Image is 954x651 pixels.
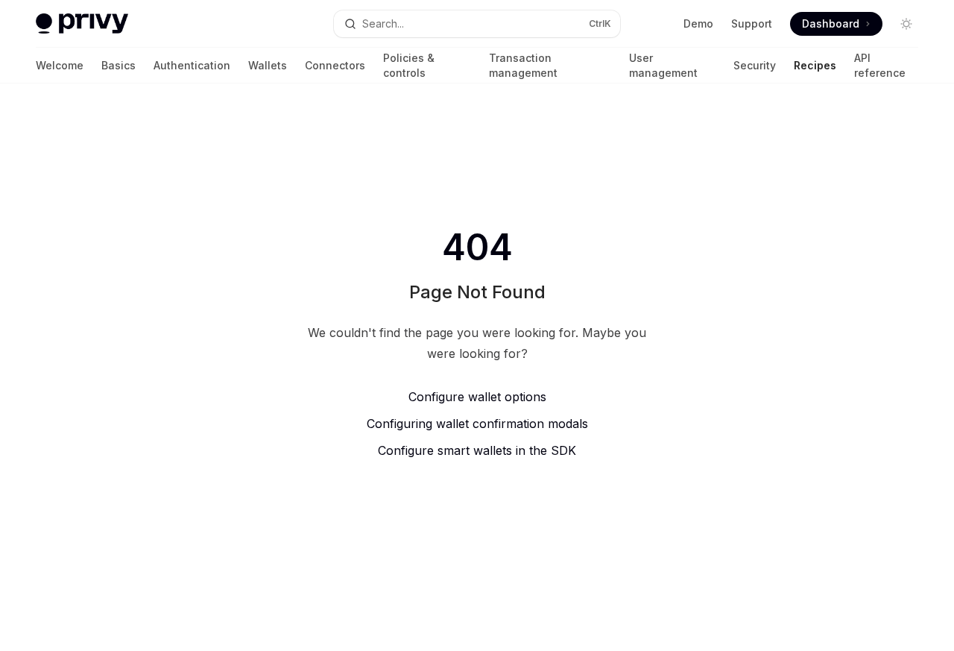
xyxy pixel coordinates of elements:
[383,48,471,84] a: Policies & controls
[802,16,859,31] span: Dashboard
[733,48,776,84] a: Security
[301,322,653,364] div: We couldn't find the page you were looking for. Maybe you were looking for?
[854,48,918,84] a: API reference
[367,416,588,431] span: Configuring wallet confirmation modals
[894,12,918,36] button: Toggle dark mode
[301,415,653,433] a: Configuring wallet confirmation modals
[629,48,715,84] a: User management
[154,48,230,84] a: Authentication
[489,48,610,84] a: Transaction management
[378,443,576,458] span: Configure smart wallets in the SDK
[362,15,404,33] div: Search...
[790,12,882,36] a: Dashboard
[731,16,772,31] a: Support
[36,13,128,34] img: light logo
[248,48,287,84] a: Wallets
[409,280,546,304] h1: Page Not Found
[301,441,653,459] a: Configure smart wallets in the SDK
[589,18,611,30] span: Ctrl K
[439,227,516,268] span: 404
[408,389,546,404] span: Configure wallet options
[305,48,365,84] a: Connectors
[101,48,136,84] a: Basics
[301,388,653,406] a: Configure wallet options
[334,10,620,37] button: Search...CtrlK
[36,48,83,84] a: Welcome
[683,16,713,31] a: Demo
[794,48,836,84] a: Recipes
